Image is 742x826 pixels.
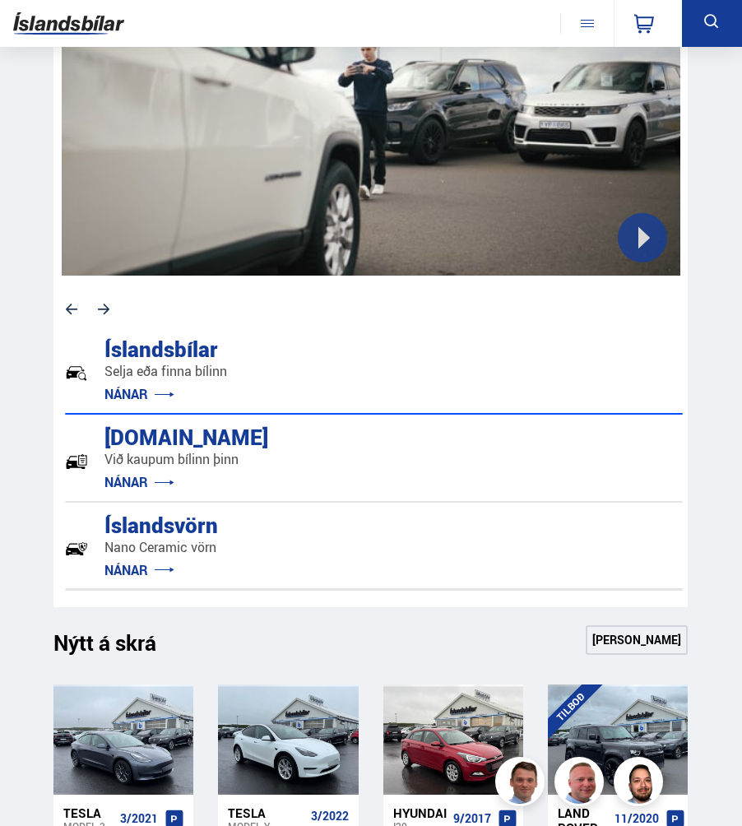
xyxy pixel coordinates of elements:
[104,538,218,557] p: Nano Ceramic vörn
[53,630,185,665] h1: Nýtt á skrá
[393,805,447,820] div: Hyundai
[13,7,63,56] button: Open LiveChat chat widget
[65,537,88,560] img: -Svtn6bYgwAsiwNX.svg
[98,291,109,327] svg: Next slide
[614,812,659,825] span: 11/2020
[498,759,547,809] img: FbJEzSuNWCJXmdc-.webp
[65,362,88,385] img: JRvxyua_JYH6wB4c.svg
[586,625,688,655] a: [PERSON_NAME]
[88,421,210,450] div: [DOMAIN_NAME]
[63,805,114,820] div: Tesla
[104,385,174,403] a: NÁNAR
[557,759,606,809] img: siFngHWaQ9KaOqBr.png
[13,6,124,41] img: G0Ugv5HjCgRt.svg
[104,473,174,491] a: NÁNAR
[65,450,88,473] img: tr5P-W3DuiFaO7aO.svg
[104,450,268,469] p: Við kaupum bílinn þinn
[453,812,491,825] span: 9/2017
[104,561,174,579] a: NÁNAR
[104,362,227,381] p: Selja eða finna bílinn
[120,812,158,825] span: 3/2021
[228,805,304,820] div: Tesla
[311,810,349,823] span: 3/2022
[616,759,665,809] img: nhp88E3Fdnt1Opn2.png
[88,333,169,362] div: Íslandsbílar
[88,509,160,538] div: Íslandsvörn
[66,291,77,327] svg: Previous slide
